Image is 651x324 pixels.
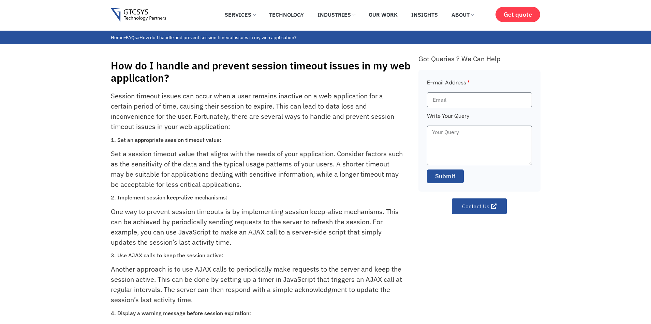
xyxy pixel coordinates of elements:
a: Insights [406,7,443,22]
h3: 1. Set an appropriate session timeout value: [111,137,403,143]
div: Got Queries ? We Can Help [418,54,541,63]
a: Contact Us [452,198,507,214]
h1: How do I handle and prevent session timeout issues in my web application? [111,60,412,84]
span: » » [111,34,296,40]
a: Industries [312,7,360,22]
button: Submit [427,169,464,183]
img: Gtcsys logo [111,8,166,22]
a: FAQs [126,34,137,40]
span: Contact Us [462,204,489,209]
span: How do I handle and prevent session timeout issues in my web application? [139,34,296,40]
p: One way to prevent session timeouts is by implementing session keep-alive mechanisms. This can be... [111,207,403,247]
label: Write Your Query [427,112,470,126]
label: E-mail Address [427,78,470,92]
a: About [446,7,479,22]
span: Get quote [504,11,532,18]
p: Set a session timeout value that aligns with the needs of your application. Consider factors such... [111,149,403,190]
a: Services [220,7,261,22]
h3: 2. Implement session keep-alive mechanisms: [111,194,403,201]
h3: 4. Display a warning message before session expiration: [111,310,403,317]
h3: 3. Use AJAX calls to keep the session active: [111,252,403,259]
p: Another approach is to use AJAX calls to periodically make requests to the server and keep the se... [111,264,403,305]
a: Technology [264,7,309,22]
input: Email [427,92,532,107]
form: Faq Form [427,78,532,188]
a: Get quote [495,7,540,22]
a: Home [111,34,123,40]
a: Our Work [364,7,403,22]
span: Submit [435,172,456,181]
p: Session timeout issues can occur when a user remains inactive on a web application for a certain ... [111,91,403,132]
